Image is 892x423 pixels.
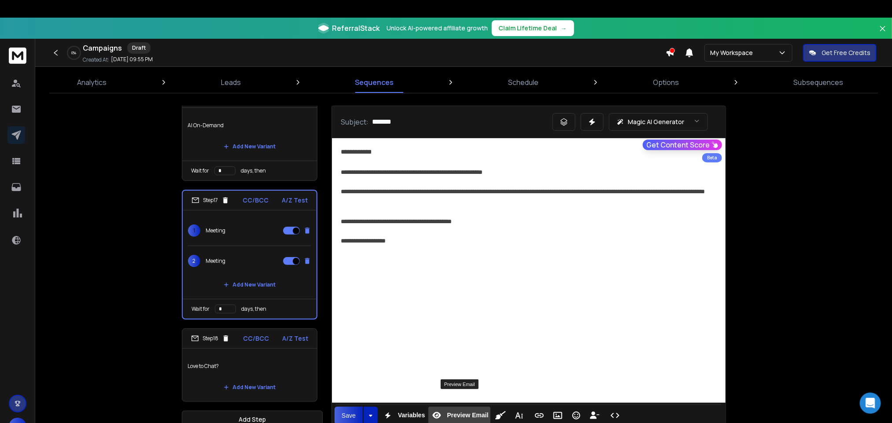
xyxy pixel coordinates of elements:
p: Subject: [341,117,369,127]
a: Sequences [350,72,399,93]
p: Sequences [355,77,394,88]
button: Add New Variant [217,379,283,396]
li: Step16CC/BCCA/Z TestAI On-DemandAdd New VariantWait fordays, then [182,88,317,181]
span: → [561,24,567,33]
a: Options [648,72,684,93]
div: Draft [127,42,151,54]
button: Close banner [877,23,888,44]
p: Get Free Credits [822,48,870,57]
li: Step18CC/BCCA/Z TestLove to Chat?Add New Variant [182,328,317,402]
span: ReferralStack [332,23,380,33]
span: 2 [188,255,200,267]
p: CC/BCC [243,196,269,205]
p: Unlock AI-powered affiliate growth [387,24,488,33]
button: Magic AI Generator [609,113,708,131]
button: Claim Lifetime Deal→ [492,20,574,36]
p: Meeting [206,227,225,234]
span: Variables [396,412,427,419]
p: AI On-Demand [188,113,312,138]
p: Schedule [508,77,538,88]
button: Get Content Score [643,140,722,150]
p: days, then [241,167,266,174]
p: My Workspace [710,48,756,57]
p: Subsequences [793,77,843,88]
li: Step17CC/BCCA/Z Test1Meeting2MeetingAdd New VariantWait fordays, then [182,190,317,320]
p: Magic AI Generator [628,118,684,126]
p: [DATE] 09:55 PM [111,56,153,63]
div: Beta [702,153,722,162]
a: Subsequences [788,72,848,93]
p: Leads [221,77,241,88]
p: 0 % [72,50,77,55]
p: Wait for [191,167,209,174]
p: Created At: [83,56,109,63]
div: Open Intercom Messenger [860,393,881,414]
span: Preview Email [445,412,490,419]
p: Wait for [192,305,210,313]
h1: Campaigns [83,43,122,53]
div: Preview Email [441,379,479,389]
p: CC/BCC [243,334,269,343]
span: 1 [188,224,200,237]
a: Schedule [503,72,544,93]
div: Step 17 [192,196,229,204]
p: Options [653,77,679,88]
p: Love to Chat? [188,354,312,379]
a: Analytics [72,72,112,93]
p: days, then [241,305,266,313]
button: Get Free Credits [803,44,877,62]
button: Add New Variant [217,276,283,294]
a: Leads [216,72,246,93]
p: Meeting [206,257,225,265]
p: Analytics [77,77,107,88]
p: A/Z Test [282,334,308,343]
div: Step 18 [191,335,230,342]
button: Add New Variant [217,138,283,155]
p: A/Z Test [282,196,308,205]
